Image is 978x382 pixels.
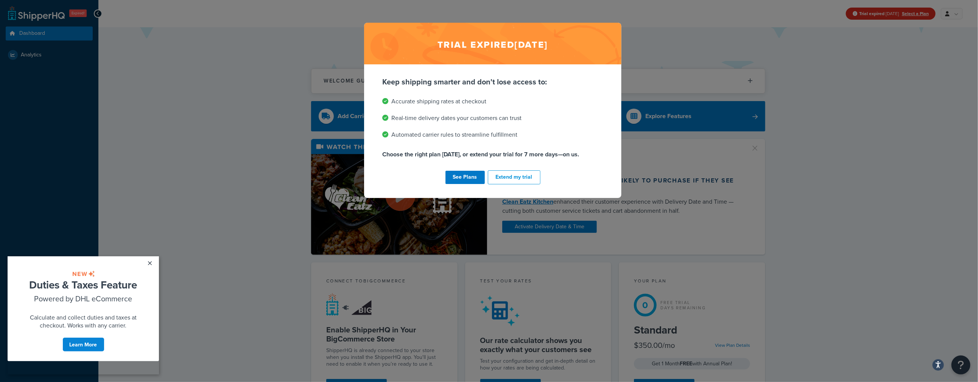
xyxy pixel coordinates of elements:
span: Duties & Taxes Feature [22,21,130,36]
p: Keep shipping smarter and don't lose access to: [382,76,603,87]
li: Accurate shipping rates at checkout [382,96,603,107]
h2: Trial expired [DATE] [364,23,621,64]
a: Learn More [55,81,97,95]
span: Calculate and collect duties and taxes at checkout. Works with any carrier. [22,57,129,73]
span: Powered by DHL eCommerce [27,37,125,48]
button: Extend my trial [488,170,540,184]
li: Real-time delivery dates your customers can trust [382,113,603,123]
li: Automated carrier rules to streamline fulfillment [382,129,603,140]
p: Choose the right plan [DATE], or extend your trial for 7 more days—on us. [382,149,603,160]
a: See Plans [445,171,485,184]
